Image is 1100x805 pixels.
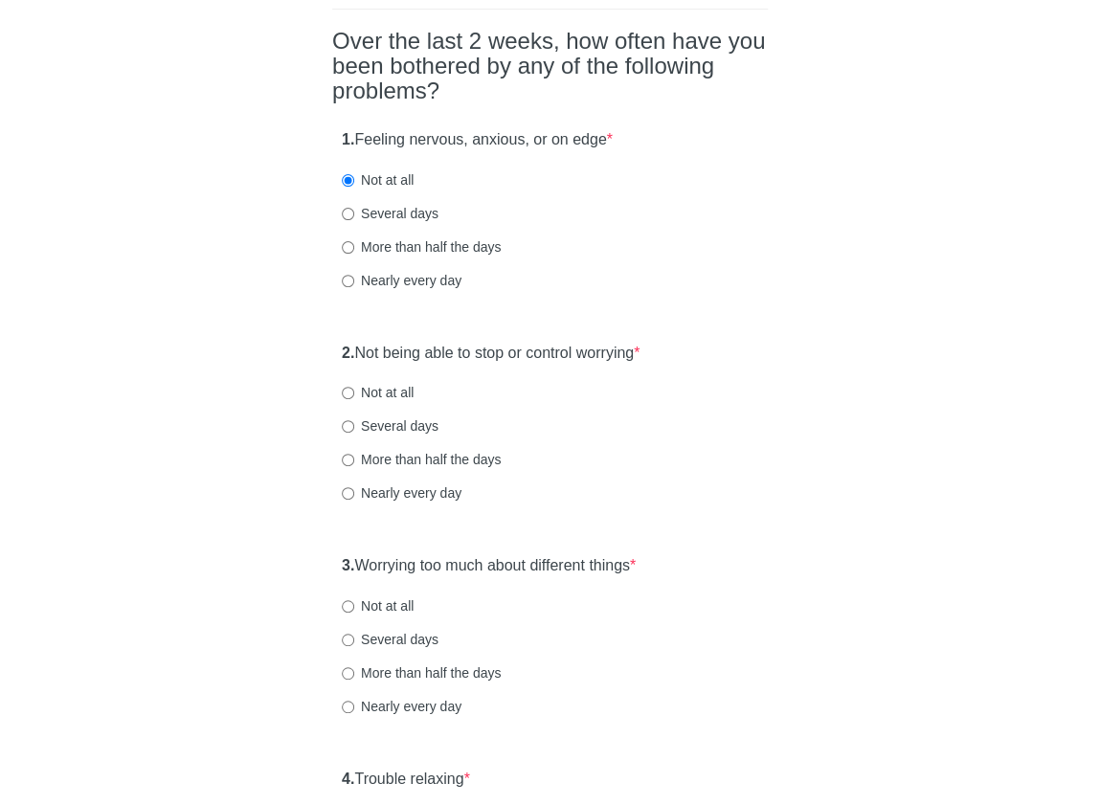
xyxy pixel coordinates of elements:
label: Not at all [342,383,414,402]
input: Nearly every day [342,487,354,500]
input: More than half the days [342,454,354,466]
strong: 1. [342,131,354,147]
h2: Over the last 2 weeks, how often have you been bothered by any of the following problems? [332,29,768,104]
label: More than half the days [342,237,501,257]
label: Feeling nervous, anxious, or on edge [342,129,613,151]
label: More than half the days [342,663,501,682]
strong: 2. [342,345,354,361]
label: Several days [342,204,438,223]
strong: 4. [342,771,354,787]
input: Several days [342,208,354,220]
input: More than half the days [342,667,354,680]
label: Nearly every day [342,271,461,290]
input: More than half the days [342,241,354,254]
input: Nearly every day [342,275,354,287]
label: Not at all [342,596,414,615]
label: Not at all [342,170,414,190]
label: More than half the days [342,450,501,469]
label: Not being able to stop or control worrying [342,343,640,365]
label: Nearly every day [342,483,461,503]
label: Worrying too much about different things [342,555,636,577]
strong: 3. [342,557,354,573]
input: Not at all [342,387,354,399]
label: Several days [342,630,438,649]
input: Several days [342,420,354,433]
label: Trouble relaxing [342,769,470,791]
input: Not at all [342,600,354,613]
input: Not at all [342,174,354,187]
input: Nearly every day [342,701,354,713]
label: Several days [342,416,438,436]
label: Nearly every day [342,697,461,716]
input: Several days [342,634,354,646]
